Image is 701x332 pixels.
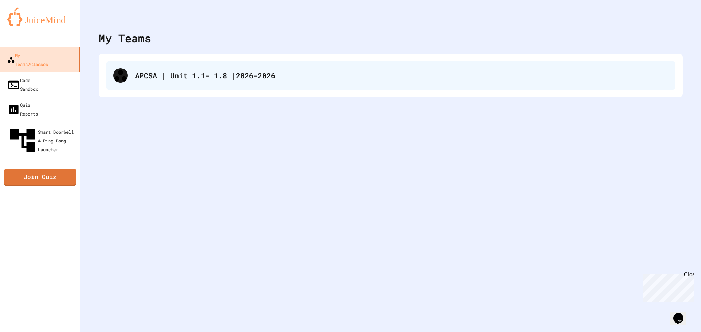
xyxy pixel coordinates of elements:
div: My Teams [99,30,151,46]
img: logo-orange.svg [7,7,73,26]
div: Code Sandbox [7,76,38,93]
div: Smart Doorbell & Ping Pong Launcher [7,125,77,156]
div: My Teams/Classes [7,51,48,69]
iframe: chat widget [640,271,694,302]
div: Chat with us now!Close [3,3,50,46]
div: APCSA | Unit 1.1- 1.8 |2026-2026 [135,70,668,81]
iframe: chat widget [670,303,694,325]
a: Join Quiz [4,169,76,186]
div: APCSA | Unit 1.1- 1.8 |2026-2026 [106,61,675,90]
div: Quiz Reports [7,101,38,118]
